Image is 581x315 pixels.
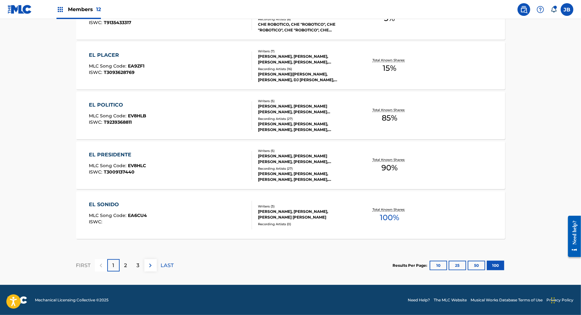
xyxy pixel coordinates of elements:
div: EL PRESIDENTE [89,151,146,159]
span: MLC Song Code : [89,163,128,168]
span: 100 % [380,212,399,223]
img: logo [8,296,27,304]
div: [PERSON_NAME], [PERSON_NAME], [PERSON_NAME], [PERSON_NAME], [PERSON_NAME] [PERSON_NAME] [PERSON_N... [258,54,354,65]
div: Recording Artists ( 6 ) [258,17,354,22]
span: EV8HLC [128,163,146,168]
div: [PERSON_NAME], [PERSON_NAME], [PERSON_NAME], [PERSON_NAME], [PERSON_NAME] [258,121,354,133]
a: Need Help? [408,297,430,303]
div: Recording Artists ( 27 ) [258,166,354,171]
span: 85 % [382,112,397,124]
button: 50 [468,261,485,270]
a: Musical Works Database Terms of Use [471,297,543,303]
p: Total Known Shares: [373,207,406,212]
p: 1 [112,262,114,269]
img: help [537,6,544,13]
div: EL SONIDO [89,201,147,208]
img: search [520,6,528,13]
p: 2 [124,262,127,269]
span: T3009137440 [104,169,135,175]
div: Notifications [551,6,557,13]
div: Recording Artists ( 16 ) [258,67,354,71]
div: [PERSON_NAME], [PERSON_NAME] [PERSON_NAME], [PERSON_NAME] [PERSON_NAME], [PERSON_NAME], [PERSON_N... [258,103,354,115]
div: Writers ( 7 ) [258,49,354,54]
img: right [147,262,154,269]
div: [PERSON_NAME]|[PERSON_NAME], [PERSON_NAME], DJ [PERSON_NAME], [PERSON_NAME], [PERSON_NAME] & [PER... [258,71,354,83]
button: 25 [449,261,466,270]
span: ISWC : [89,169,104,175]
span: EA9ZF1 [128,63,144,69]
div: Recording Artists ( 27 ) [258,116,354,121]
p: Results Per Page: [393,263,429,268]
div: CHE ROBOTICO, CHE "ROBOTICO", CHE "ROBOTICO", CHE "ROBOTICO", CHE "ROBOTICO" [258,22,354,33]
span: MLC Song Code : [89,113,128,119]
div: Drag [551,291,555,310]
a: Public Search [518,3,530,16]
div: User Menu [561,3,573,16]
button: 10 [430,261,447,270]
span: EA6CU4 [128,213,147,218]
span: T9135433317 [104,20,131,25]
p: LAST [161,262,174,269]
span: 90 % [381,162,398,174]
img: Top Rightsholders [56,6,64,13]
img: MLC Logo [8,5,32,14]
div: Writers ( 3 ) [258,204,354,209]
iframe: Chat Widget [549,285,581,315]
p: Total Known Shares: [373,108,406,112]
span: EV8HLB [128,113,146,119]
span: Mechanical Licensing Collective © 2025 [35,297,109,303]
a: Privacy Policy [546,297,573,303]
span: ISWC : [89,219,104,225]
div: Writers ( 5 ) [258,148,354,153]
p: FIRST [76,262,91,269]
a: EL PLACERMLC Song Code:EA9ZF1ISWC:T3093628769Writers (7)[PERSON_NAME], [PERSON_NAME], [PERSON_NAM... [76,42,505,89]
div: Recording Artists ( 0 ) [258,222,354,226]
span: ISWC : [89,119,104,125]
span: 12 [96,6,101,12]
div: EL PLACER [89,51,144,59]
a: The MLC Website [434,297,467,303]
div: [PERSON_NAME], [PERSON_NAME], [PERSON_NAME], [PERSON_NAME], [PERSON_NAME] [258,171,354,182]
div: EL POLITICO [89,101,146,109]
div: [PERSON_NAME], [PERSON_NAME] [PERSON_NAME], [PERSON_NAME], [PERSON_NAME], [PERSON_NAME] [PERSON_N... [258,153,354,165]
iframe: Resource Center [563,211,581,262]
a: EL SONIDOMLC Song Code:EA6CU4ISWC:Writers (3)[PERSON_NAME], [PERSON_NAME], [PERSON_NAME] [PERSON_... [76,191,505,239]
button: 100 [487,261,504,270]
p: Total Known Shares: [373,58,406,62]
div: Help [534,3,547,16]
span: ISWC : [89,69,104,75]
div: Writers ( 5 ) [258,99,354,103]
span: MLC Song Code : [89,63,128,69]
span: 15 % [383,62,396,74]
span: ISWC : [89,20,104,25]
span: MLC Song Code : [89,213,128,218]
a: EL POLITICOMLC Song Code:EV8HLBISWC:T9239368811Writers (5)[PERSON_NAME], [PERSON_NAME] [PERSON_NA... [76,92,505,139]
span: Members [68,6,101,13]
div: [PERSON_NAME], [PERSON_NAME], [PERSON_NAME] [PERSON_NAME] [258,209,354,220]
span: T9239368811 [104,119,132,125]
p: Total Known Shares: [373,157,406,162]
span: T3093628769 [104,69,135,75]
a: EL PRESIDENTEMLC Song Code:EV8HLCISWC:T3009137440Writers (5)[PERSON_NAME], [PERSON_NAME] [PERSON_... [76,141,505,189]
p: 3 [137,262,140,269]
